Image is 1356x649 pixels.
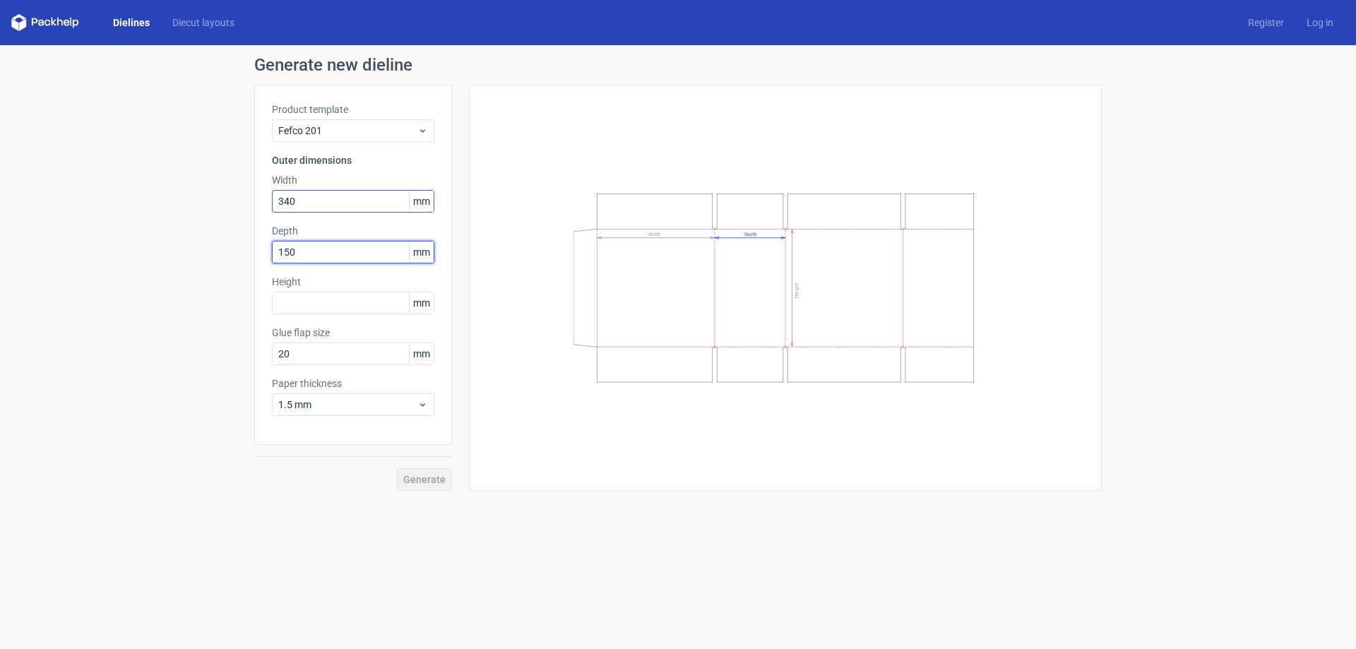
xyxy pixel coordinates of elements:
span: Fefco 201 [278,124,417,138]
label: Height [272,275,434,289]
a: Dielines [102,16,161,30]
label: Depth [272,224,434,238]
span: mm [409,292,434,314]
span: mm [409,191,434,212]
h1: Generate new dieline [254,56,1102,73]
text: Height [794,283,799,298]
span: mm [409,343,434,364]
label: Product template [272,102,434,117]
a: Log in [1295,16,1345,30]
a: Register [1237,16,1295,30]
a: Diecut layouts [161,16,246,30]
text: Depth [744,232,757,237]
label: Glue flap size [272,326,434,340]
span: mm [409,242,434,263]
label: Paper thickness [272,376,434,391]
text: Width [648,232,661,237]
label: Width [272,173,434,187]
h3: Outer dimensions [272,153,434,167]
span: 1.5 mm [278,398,417,412]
